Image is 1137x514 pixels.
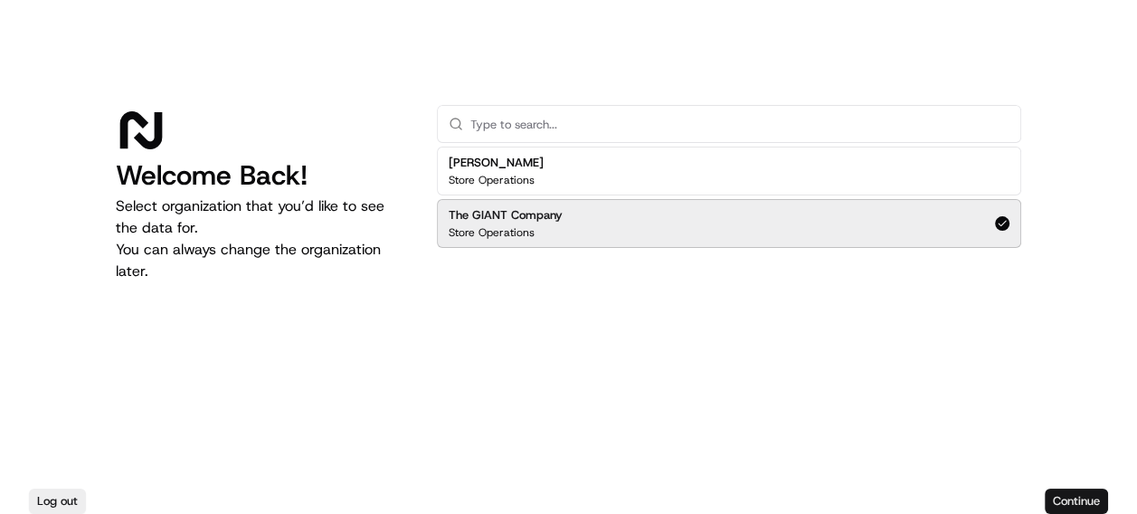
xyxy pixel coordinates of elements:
[470,106,1009,142] input: Type to search...
[449,173,535,187] p: Store Operations
[449,225,535,240] p: Store Operations
[449,207,563,224] h2: The GIANT Company
[29,489,86,514] button: Log out
[116,159,408,192] h1: Welcome Back!
[116,195,408,282] p: Select organization that you’d like to see the data for. You can always change the organization l...
[449,155,544,171] h2: [PERSON_NAME]
[1045,489,1108,514] button: Continue
[437,143,1021,252] div: Suggestions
